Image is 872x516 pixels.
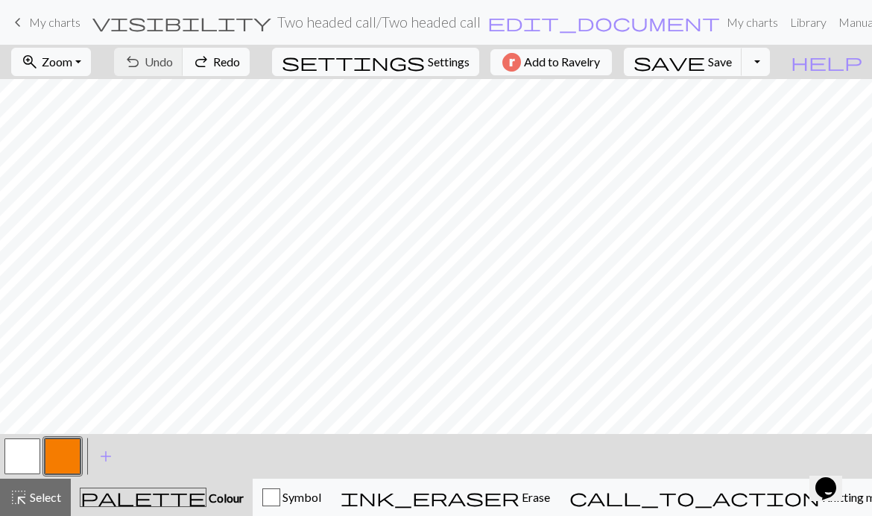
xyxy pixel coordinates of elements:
span: Colour [206,491,244,505]
span: Zoom [42,54,72,69]
button: Colour [71,479,253,516]
span: Save [708,54,732,69]
iframe: chat widget [809,456,857,501]
span: visibility [92,12,271,33]
button: SettingsSettings [272,48,479,76]
span: add [97,446,115,467]
a: Library [784,7,832,37]
span: zoom_in [21,51,39,72]
span: Redo [213,54,240,69]
span: ink_eraser [341,487,519,508]
span: highlight_alt [10,487,28,508]
span: Settings [428,53,470,71]
button: Zoom [11,48,91,76]
span: palette [80,487,206,508]
button: Erase [331,479,560,516]
i: Settings [282,53,425,71]
span: My charts [29,15,80,29]
span: redo [192,51,210,72]
span: help [791,51,862,72]
h2: Two headed call / Two headed call [277,13,481,31]
span: edit_document [487,12,720,33]
a: My charts [9,10,80,35]
span: save [634,51,705,72]
span: settings [282,51,425,72]
button: Add to Ravelry [490,49,612,75]
button: Symbol [253,479,331,516]
span: Add to Ravelry [524,53,600,72]
button: Redo [183,48,250,76]
a: My charts [721,7,784,37]
span: keyboard_arrow_left [9,12,27,33]
button: Save [624,48,742,76]
span: call_to_action [569,487,820,508]
span: Select [28,490,61,504]
span: Symbol [280,490,321,504]
span: Erase [519,490,550,504]
img: Ravelry [502,53,521,72]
